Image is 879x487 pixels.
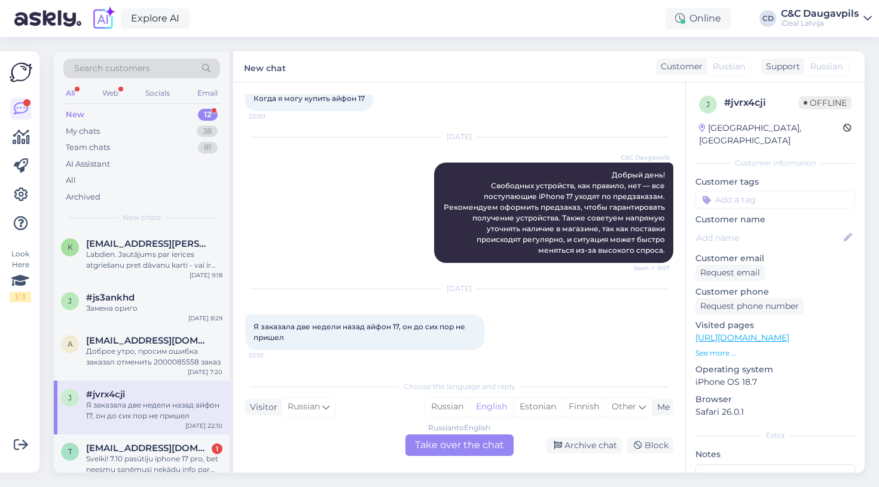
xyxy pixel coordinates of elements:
[249,112,294,121] span: 23:00
[781,9,859,19] div: C&C Daugavpils
[625,264,670,272] span: Seen ✓ 9:07
[212,443,222,454] div: 1
[68,339,73,348] span: a
[244,59,286,75] label: New chat
[799,96,851,109] span: Offline
[185,421,222,430] div: [DATE] 22:10
[188,367,222,376] div: [DATE] 7:20
[245,131,673,142] div: [DATE]
[245,401,277,414] div: Visitor
[249,351,294,360] span: 22:10
[66,158,110,170] div: AI Assistant
[123,212,161,223] span: New chats
[695,376,855,388] p: iPhone OS 18.7
[656,60,703,73] div: Customer
[86,400,222,421] div: Я заказала две недели назад айфон 17, он до сих пор не пришел
[197,125,218,137] div: 38
[86,389,125,400] span: #jvrx4cji
[713,60,745,73] span: Russian
[10,61,32,84] img: Askly Logo
[405,434,514,456] div: Take over the chat
[562,398,605,416] div: Finnish
[666,8,731,29] div: Online
[696,231,841,244] input: Add name
[66,142,110,154] div: Team chats
[66,191,100,203] div: Archived
[254,322,467,342] span: Я заказала две недели назад айфон 17, он до сих пор не пришел
[143,85,172,101] div: Socials
[695,298,804,314] div: Request phone number
[695,363,855,376] p: Operating system
[695,393,855,406] p: Browser
[86,292,135,303] span: #js3ankhd
[288,400,320,414] span: Russian
[695,319,855,332] p: Visited pages
[695,348,855,359] p: See more ...
[10,249,31,302] div: Look Here
[469,398,513,416] div: English
[695,430,855,441] div: Extra
[91,6,116,31] img: explore-ai
[695,158,855,169] div: Customer information
[513,398,562,416] div: Estonian
[86,346,222,367] div: Доброе утро, просим ошибка заказал отменить 2000085558 заказ
[195,85,220,101] div: Email
[695,176,855,188] p: Customer tags
[63,85,77,101] div: All
[612,401,636,412] span: Other
[100,85,121,101] div: Web
[695,252,855,265] p: Customer email
[695,332,789,343] a: [URL][DOMAIN_NAME]
[121,8,190,29] a: Explore AI
[428,422,490,433] div: Russian to English
[621,153,670,162] span: C&C Daugavpils
[74,62,150,75] span: Search customers
[86,303,222,314] div: Замена ориго
[86,335,210,346] span: akind@inbox.lv
[198,142,218,154] div: 81
[254,94,365,103] span: Когда я могу купить айфон 17
[198,109,218,121] div: 12
[627,437,673,454] div: Block
[68,393,72,402] span: j
[695,191,855,209] input: Add a tag
[761,60,800,73] div: Support
[724,96,799,110] div: # jvrx4cji
[810,60,843,73] span: Russian
[245,381,673,392] div: Choose the language and reply
[66,109,84,121] div: New
[86,454,222,475] div: Sveiki! 7.10 pasūtīju iphone 17 pro, bet neesmu saņēmusi nekādu info par iespējamo saņemšanas dat...
[86,443,210,454] span: t.zihelmane@gmail.com
[425,398,469,416] div: Russian
[695,286,855,298] p: Customer phone
[10,292,31,302] div: 1 / 3
[188,314,222,323] div: [DATE] 8:29
[68,447,72,456] span: t
[86,249,222,271] div: Labdien. Jautājums par ierīces atgriešanu pret dāvanu karti - vai ir iespējams nodot, teiksim, sa...
[695,406,855,418] p: Safari 26.0.1
[695,448,855,461] p: Notes
[66,125,100,137] div: My chats
[547,437,622,454] div: Archive chat
[759,10,776,27] div: CD
[706,100,710,109] span: j
[68,243,73,252] span: k
[245,283,673,294] div: [DATE]
[190,271,222,280] div: [DATE] 9:18
[699,122,843,147] div: [GEOGRAPHIC_DATA], [GEOGRAPHIC_DATA]
[781,9,872,28] a: C&C DaugavpilsiDeal Latvija
[695,213,855,226] p: Customer name
[86,238,210,249] span: kristaps.sablinskis@gmail.com
[695,265,765,281] div: Request email
[652,401,670,414] div: Me
[781,19,859,28] div: iDeal Latvija
[68,296,72,305] span: j
[66,174,76,186] div: All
